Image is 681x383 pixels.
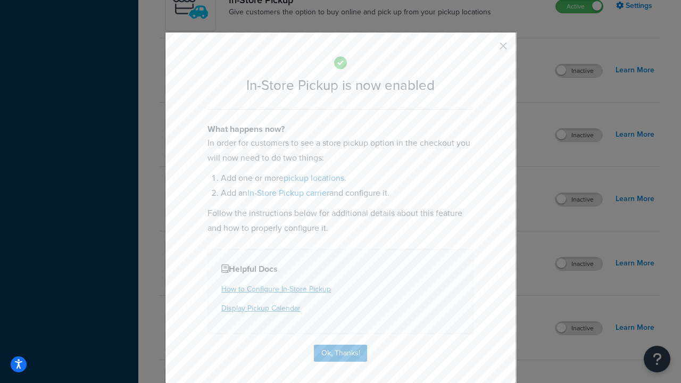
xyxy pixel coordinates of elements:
[284,172,344,184] a: pickup locations
[207,206,474,236] p: Follow the instructions below for additional details about this feature and how to properly confi...
[207,136,474,165] p: In order for customers to see a store pickup option in the checkout you will now need to do two t...
[221,263,460,276] h4: Helpful Docs
[221,303,301,314] a: Display Pickup Calendar
[221,186,474,201] li: Add an and configure it.
[247,187,329,199] a: In-Store Pickup carrier
[207,78,474,93] h2: In-Store Pickup is now enabled
[207,123,474,136] h4: What happens now?
[314,345,367,362] button: Ok, Thanks!
[221,284,331,295] a: How to Configure In-Store Pickup
[221,171,474,186] li: Add one or more .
